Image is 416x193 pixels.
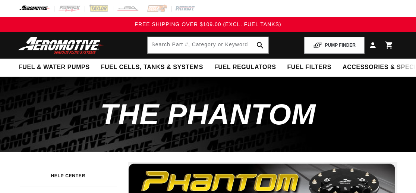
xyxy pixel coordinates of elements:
button: PUMP FINDER [304,37,365,54]
span: Fuel Cells, Tanks & Systems [101,63,203,71]
summary: Fuel Filters [281,59,337,76]
span: Fuel Regulators [214,63,276,71]
input: Search by Part Number, Category or Keyword [148,37,268,53]
span: FREE SHIPPING OVER $109.00 (EXCL. FUEL TANKS) [135,21,281,27]
h3: Help Center [51,174,85,178]
button: search button [252,37,268,53]
img: Aeromotive [16,37,109,54]
a: Help Center [20,165,117,187]
span: Fuel & Water Pumps [19,63,90,71]
span: Fuel Filters [287,63,331,71]
summary: Fuel Regulators [209,59,281,76]
summary: Fuel Cells, Tanks & Systems [95,59,209,76]
span: The Phantom [100,98,316,131]
summary: Fuel & Water Pumps [13,59,95,76]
